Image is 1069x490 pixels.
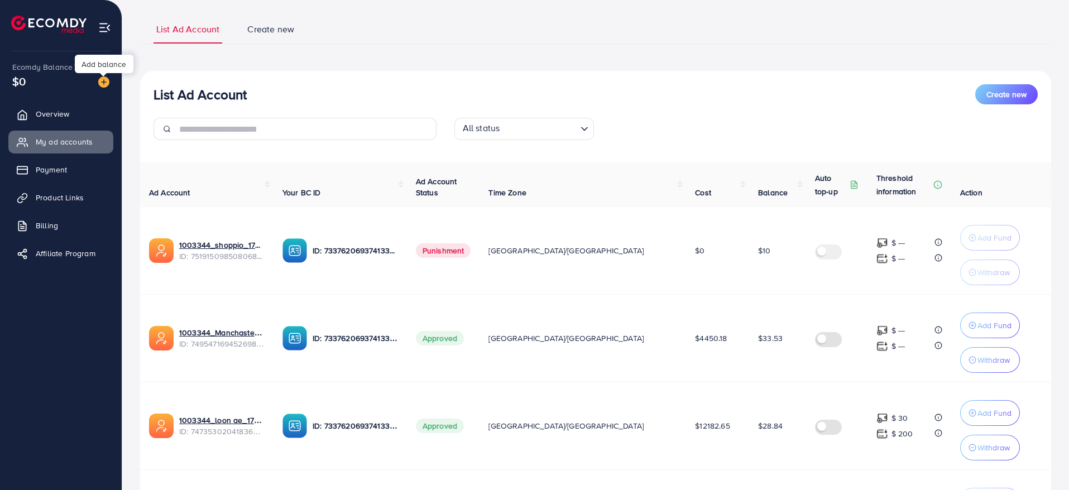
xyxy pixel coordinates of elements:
a: 1003344_Manchaster_1745175503024 [179,327,265,338]
p: $ --- [891,236,905,249]
span: $4450.18 [695,333,727,344]
div: <span class='underline'>1003344_shoppio_1750688962312</span></br>7519150985080684551 [179,239,265,262]
span: Billing [36,220,58,231]
span: Ad Account Status [416,176,457,198]
p: Add Fund [977,406,1012,420]
span: Approved [416,331,464,345]
span: My ad accounts [36,136,93,147]
img: top-up amount [876,340,888,352]
span: $33.53 [758,333,783,344]
a: My ad accounts [8,131,113,153]
button: Withdraw [960,260,1020,285]
span: [GEOGRAPHIC_DATA]/[GEOGRAPHIC_DATA] [488,245,644,256]
p: $ 200 [891,427,913,440]
img: ic-ads-acc.e4c84228.svg [149,326,174,350]
span: Create new [247,23,294,36]
img: top-up amount [876,428,888,440]
span: Cost [695,187,711,198]
p: $ --- [891,324,905,337]
img: top-up amount [876,325,888,337]
span: [GEOGRAPHIC_DATA]/[GEOGRAPHIC_DATA] [488,333,644,344]
span: Punishment [416,243,471,258]
div: Add balance [75,55,133,73]
span: Overview [36,108,69,119]
img: ic-ads-acc.e4c84228.svg [149,238,174,263]
span: All status [461,119,502,137]
span: Payment [36,164,67,175]
a: Billing [8,214,113,237]
p: Withdraw [977,441,1010,454]
span: Create new [986,89,1027,100]
span: ID: 7519150985080684551 [179,251,265,262]
button: Add Fund [960,225,1020,251]
p: Withdraw [977,353,1010,367]
p: $ 30 [891,411,908,425]
span: Ecomdy Balance [12,61,73,73]
button: Create new [975,84,1038,104]
input: Search for option [503,120,576,137]
span: Your BC ID [282,187,321,198]
img: top-up amount [876,253,888,265]
span: ID: 7473530204183674896 [179,426,265,437]
div: <span class='underline'>1003344_loon ae_1740066863007</span></br>7473530204183674896 [179,415,265,438]
div: <span class='underline'>1003344_Manchaster_1745175503024</span></br>7495471694526988304 [179,327,265,350]
button: Add Fund [960,400,1020,426]
span: Balance [758,187,788,198]
img: top-up amount [876,412,888,424]
p: Add Fund [977,319,1012,332]
button: Withdraw [960,435,1020,460]
h3: List Ad Account [154,87,247,103]
p: ID: 7337620693741338625 [313,332,398,345]
div: Search for option [454,118,594,140]
span: $10 [758,245,770,256]
span: $0 [12,73,26,89]
img: ic-ba-acc.ded83a64.svg [282,326,307,350]
a: Payment [8,158,113,181]
a: Affiliate Program [8,242,113,265]
p: ID: 7337620693741338625 [313,419,398,433]
iframe: Chat [1022,440,1061,482]
a: 1003344_shoppio_1750688962312 [179,239,265,251]
button: Withdraw [960,347,1020,373]
span: $12182.65 [695,420,730,431]
img: ic-ads-acc.e4c84228.svg [149,414,174,438]
span: $0 [695,245,704,256]
span: Time Zone [488,187,526,198]
img: logo [11,16,87,33]
a: Product Links [8,186,113,209]
span: Approved [416,419,464,433]
p: Auto top-up [815,171,847,198]
img: top-up amount [876,237,888,249]
img: ic-ba-acc.ded83a64.svg [282,238,307,263]
p: $ --- [891,252,905,265]
button: Add Fund [960,313,1020,338]
span: List Ad Account [156,23,219,36]
p: Threshold information [876,171,931,198]
img: ic-ba-acc.ded83a64.svg [282,414,307,438]
span: Ad Account [149,187,190,198]
p: Add Fund [977,231,1012,244]
img: image [98,76,109,88]
span: ID: 7495471694526988304 [179,338,265,349]
span: Affiliate Program [36,248,95,259]
p: ID: 7337620693741338625 [313,244,398,257]
p: Withdraw [977,266,1010,279]
a: 1003344_loon ae_1740066863007 [179,415,265,426]
span: Product Links [36,192,84,203]
span: Action [960,187,982,198]
span: [GEOGRAPHIC_DATA]/[GEOGRAPHIC_DATA] [488,420,644,431]
span: $28.84 [758,420,783,431]
p: $ --- [891,339,905,353]
a: Overview [8,103,113,125]
img: menu [98,21,111,34]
